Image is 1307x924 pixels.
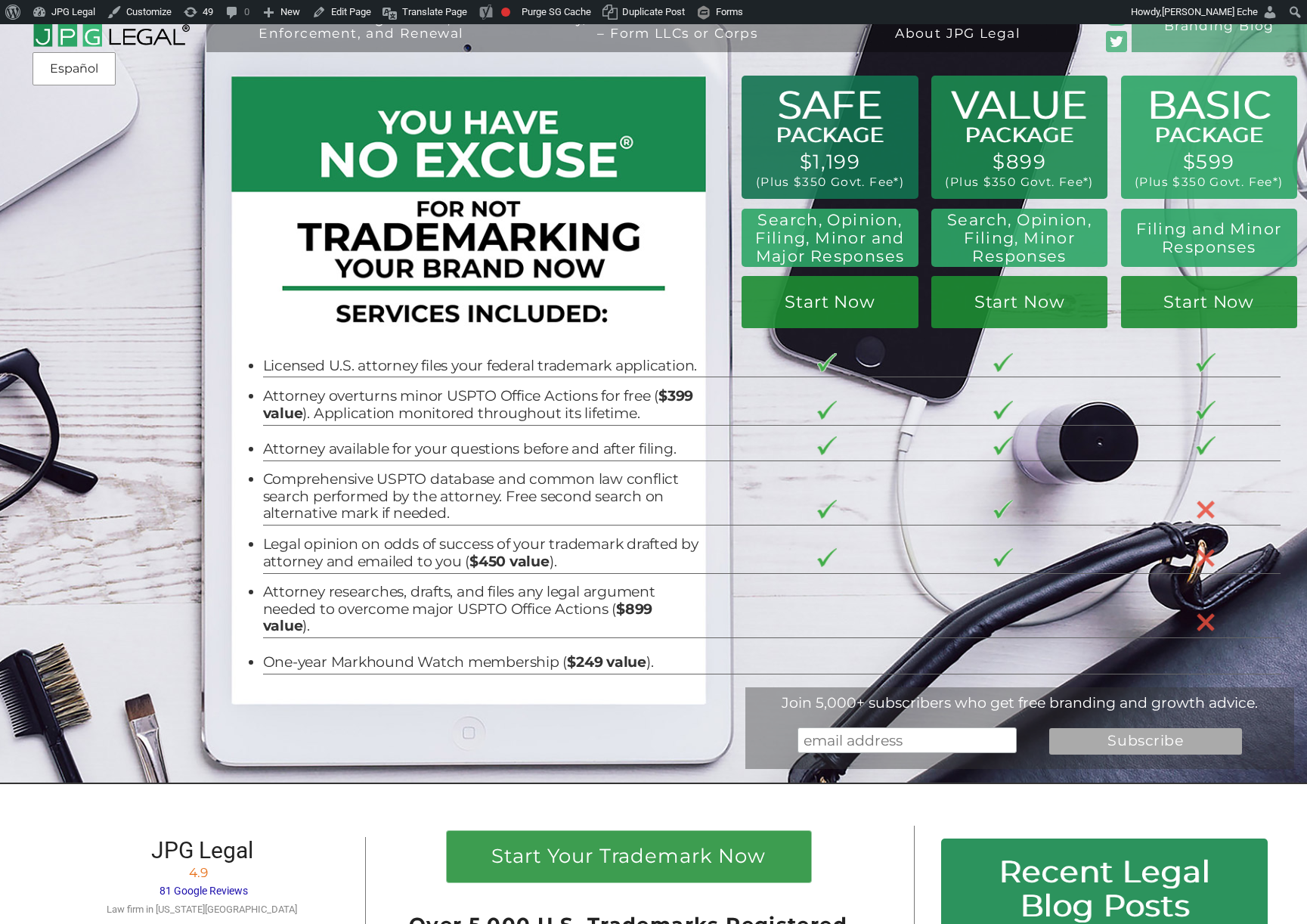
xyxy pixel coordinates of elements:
li: Licensed U.S. attorney files your federal trademark application. [263,358,704,374]
li: Attorney researches, drafts, and files any legal argument needed to overcome major USPTO Office A... [263,584,704,634]
img: checkmark-border-3.png [817,548,837,567]
img: checkmark-border-3.png [817,436,837,455]
b: $249 value [567,653,646,671]
span: Law firm in [US_STATE][GEOGRAPHIC_DATA] [107,904,297,915]
a: Trademark Registration,Enforcement, and Renewal [219,11,503,64]
span: JPG Legal [151,837,253,864]
img: checkmark-border-3.png [1196,436,1216,455]
li: Comprehensive USPTO database and common law conflict search performed by the attorney. Free secon... [263,471,704,522]
div: Focus keyphrase not set [501,8,510,17]
img: X-30-3.png [1196,612,1216,632]
img: checkmark-border-3.png [1196,353,1216,372]
a: Start Your Trademark Now [447,831,811,882]
span: 4.9 [189,865,208,880]
li: One-year Markhound Watch membership ( ). [263,654,704,671]
img: checkmark-border-3.png [817,353,837,372]
a: Start Now [931,276,1107,327]
input: Subscribe [1049,728,1241,755]
b: $450 value [469,553,550,570]
span: Recent Legal Blog Posts [999,853,1210,924]
a: Start Now [742,276,918,327]
b: $899 value [263,600,653,634]
img: checkmark-border-3.png [817,500,837,519]
img: X-30-3.png [1196,500,1216,519]
a: More InformationAbout JPG Legal [852,11,1064,64]
img: Twitter_Social_Icon_Rounded_Square_Color-mid-green3-90.png [1106,31,1128,53]
div: Join 5,000+ subscribers who get free branding and growth advice. [745,694,1294,712]
h2: Search, Opinion, Filing, Minor and Major Responses [750,211,911,266]
li: Attorney overturns minor USPTO Office Actions for free ( ). Application monitored throughout its ... [263,388,704,422]
a: Buy/Sell Domains or Trademarks– Form LLCs or Corps [516,11,839,64]
img: checkmark-border-3.png [993,500,1013,519]
img: checkmark-border-3.png [993,353,1013,372]
h1: Start Your Trademark Now [460,847,798,874]
img: checkmark-border-3.png [1196,401,1216,420]
span: [PERSON_NAME] Eche [1162,6,1258,17]
a: JPG Legal 4.9 81 Google Reviews Law firm in [US_STATE][GEOGRAPHIC_DATA] [107,846,297,916]
a: Start Now [1121,276,1297,327]
h2: Filing and Minor Responses [1131,220,1287,256]
a: Español [37,55,111,82]
img: checkmark-border-3.png [993,436,1013,455]
h2: Search, Opinion, Filing, Minor Responses [942,211,1098,266]
img: X-30-3.png [1196,548,1216,568]
li: Legal opinion on odds of success of your trademark drafted by attorney and emailed to you ( ). [263,536,704,570]
img: checkmark-border-3.png [993,401,1013,420]
img: checkmark-border-3.png [993,548,1013,567]
input: email address [798,727,1017,754]
img: checkmark-border-3.png [817,401,837,420]
img: 2016-logo-black-letters-3-r.png [33,5,189,48]
li: Attorney available for your questions before and after filing. [263,441,704,457]
b: $399 value [263,387,694,421]
span: 81 Google Reviews [160,885,248,897]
